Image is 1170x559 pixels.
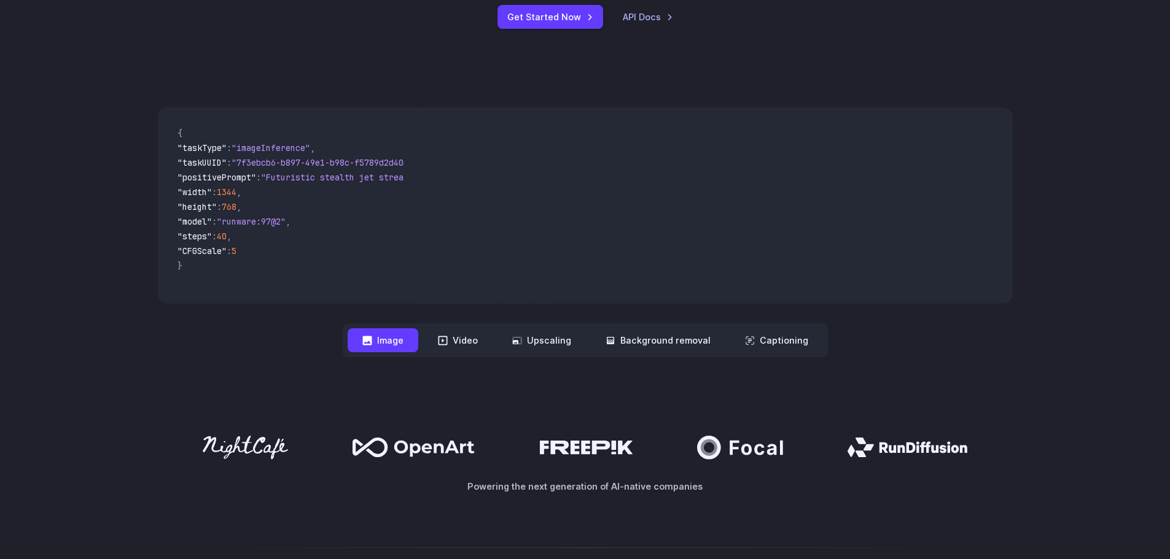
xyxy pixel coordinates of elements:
button: Captioning [730,328,823,352]
span: : [227,157,232,168]
span: "taskUUID" [177,157,227,168]
span: "width" [177,187,212,198]
button: Upscaling [497,328,586,352]
span: "imageInference" [232,142,310,153]
span: , [236,201,241,212]
span: , [227,231,232,242]
span: "steps" [177,231,212,242]
span: "Futuristic stealth jet streaking through a neon-lit cityscape with glowing purple exhaust" [261,172,708,183]
span: "7f3ebcb6-b897-49e1-b98c-f5789d2d40d7" [232,157,418,168]
button: Background removal [591,328,725,352]
span: "positivePrompt" [177,172,256,183]
span: "CFGScale" [177,245,227,256]
span: , [236,187,241,198]
span: : [227,245,232,256]
span: 768 [222,201,236,212]
p: Powering the next generation of AI-native companies [158,479,1013,493]
span: 1344 [217,187,236,198]
span: "height" [177,201,217,212]
span: 5 [232,245,236,256]
span: : [212,216,217,227]
span: , [286,216,291,227]
span: 40 [217,231,227,242]
span: "taskType" [177,142,227,153]
a: API Docs [623,10,673,24]
span: "model" [177,216,212,227]
a: Get Started Now [497,5,603,29]
span: : [212,231,217,242]
span: , [310,142,315,153]
button: Video [423,328,493,352]
span: : [217,201,222,212]
span: "runware:97@2" [217,216,286,227]
button: Image [348,328,418,352]
span: } [177,260,182,271]
span: : [227,142,232,153]
span: { [177,128,182,139]
span: : [212,187,217,198]
span: : [256,172,261,183]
